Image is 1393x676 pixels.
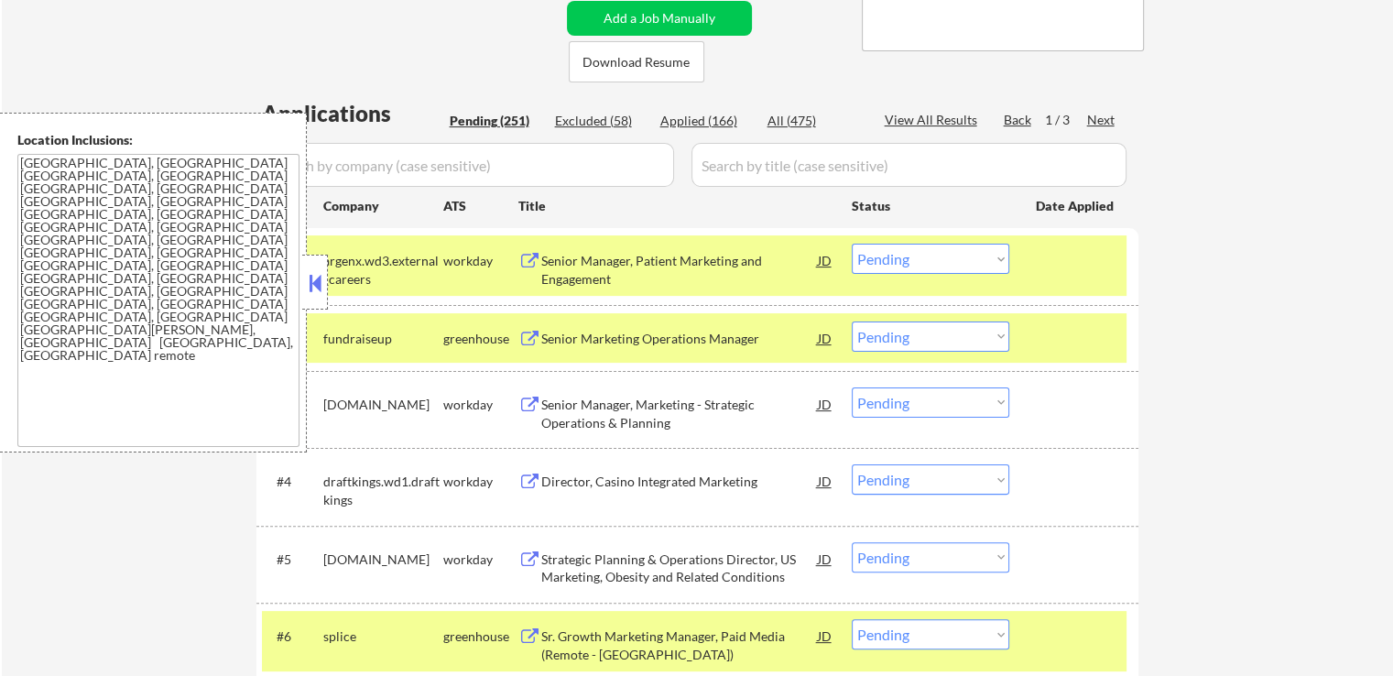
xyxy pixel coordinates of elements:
[443,396,518,414] div: workday
[323,627,443,646] div: splice
[17,131,299,149] div: Location Inclusions:
[443,473,518,491] div: workday
[885,111,983,129] div: View All Results
[443,252,518,270] div: workday
[262,143,674,187] input: Search by company (case sensitive)
[816,387,834,420] div: JD
[541,473,818,491] div: Director, Casino Integrated Marketing
[1045,111,1087,129] div: 1 / 3
[277,627,309,646] div: #6
[816,464,834,497] div: JD
[518,197,834,215] div: Title
[660,112,752,130] div: Applied (166)
[323,197,443,215] div: Company
[691,143,1126,187] input: Search by title (case sensitive)
[277,473,309,491] div: #4
[277,551,309,569] div: #5
[1087,111,1116,129] div: Next
[816,619,834,652] div: JD
[443,197,518,215] div: ATS
[816,322,834,354] div: JD
[323,551,443,569] div: [DOMAIN_NAME]
[450,112,541,130] div: Pending (251)
[816,542,834,575] div: JD
[555,112,647,130] div: Excluded (58)
[443,330,518,348] div: greenhouse
[852,189,1009,222] div: Status
[1004,111,1033,129] div: Back
[767,112,859,130] div: All (475)
[541,396,818,431] div: Senior Manager, Marketing - Strategic Operations & Planning
[323,396,443,414] div: [DOMAIN_NAME]
[1036,197,1116,215] div: Date Applied
[443,551,518,569] div: workday
[567,1,752,36] button: Add a Job Manually
[323,473,443,508] div: draftkings.wd1.draftkings
[323,252,443,288] div: argenx.wd3.external_careers
[541,252,818,288] div: Senior Manager, Patient Marketing and Engagement
[541,551,818,586] div: Strategic Planning & Operations Director, US Marketing, Obesity and Related Conditions
[569,41,704,82] button: Download Resume
[262,103,443,125] div: Applications
[541,330,818,348] div: Senior Marketing Operations Manager
[541,627,818,663] div: Sr. Growth Marketing Manager, Paid Media (Remote - [GEOGRAPHIC_DATA])
[816,244,834,277] div: JD
[323,330,443,348] div: fundraiseup
[443,627,518,646] div: greenhouse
